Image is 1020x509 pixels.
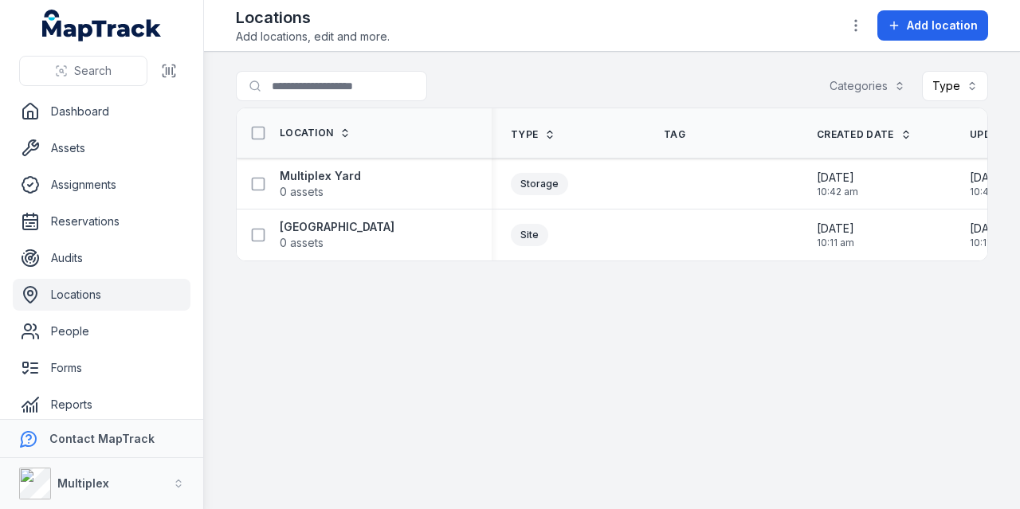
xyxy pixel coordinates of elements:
[877,10,988,41] button: Add location
[970,186,1011,198] span: 10:42 am
[49,432,155,445] strong: Contact MapTrack
[74,63,112,79] span: Search
[19,56,147,86] button: Search
[511,224,548,246] div: Site
[280,127,333,139] span: Location
[13,96,190,127] a: Dashboard
[970,237,1007,249] span: 10:11 am
[970,221,1007,249] time: 8/1/2025, 10:11:51 AM
[817,170,858,186] span: [DATE]
[664,128,685,141] span: Tag
[817,221,854,237] span: [DATE]
[13,352,190,384] a: Forms
[511,173,568,195] div: Storage
[13,389,190,421] a: Reports
[13,169,190,201] a: Assignments
[280,168,361,184] strong: Multiplex Yard
[817,221,854,249] time: 8/1/2025, 10:11:51 AM
[42,10,162,41] a: MapTrack
[970,221,1007,237] span: [DATE]
[280,235,324,251] span: 0 assets
[236,6,390,29] h2: Locations
[57,476,109,490] strong: Multiplex
[817,170,858,198] time: 8/5/2025, 10:42:10 AM
[922,71,988,101] button: Type
[236,29,390,45] span: Add locations, edit and more.
[817,128,894,141] span: Created Date
[907,18,978,33] span: Add location
[13,206,190,237] a: Reservations
[13,315,190,347] a: People
[817,186,858,198] span: 10:42 am
[511,128,538,141] span: Type
[970,170,1011,186] span: [DATE]
[13,242,190,274] a: Audits
[970,170,1011,198] time: 8/5/2025, 10:42:10 AM
[817,128,912,141] a: Created Date
[280,219,394,235] strong: [GEOGRAPHIC_DATA]
[817,237,854,249] span: 10:11 am
[13,132,190,164] a: Assets
[280,127,351,139] a: Location
[280,168,361,200] a: Multiplex Yard0 assets
[280,184,324,200] span: 0 assets
[280,219,394,251] a: [GEOGRAPHIC_DATA]0 assets
[819,71,916,101] button: Categories
[13,279,190,311] a: Locations
[511,128,555,141] a: Type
